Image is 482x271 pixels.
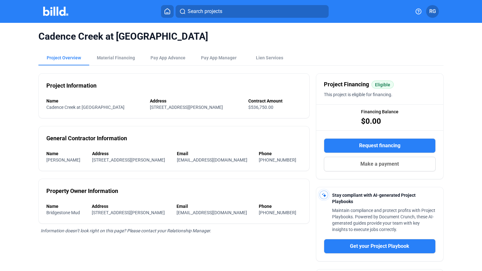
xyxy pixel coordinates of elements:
[38,30,443,43] span: Cadence Creek at [GEOGRAPHIC_DATA]
[43,7,68,16] img: Billd Company Logo
[248,98,302,104] div: Contract Amount
[47,55,81,61] div: Project Overview
[259,150,302,157] div: Phone
[177,150,253,157] div: Email
[372,81,394,89] mat-chip: Eligible
[201,55,237,61] span: Pay App Manager
[324,92,392,97] span: This project is eligible for financing.
[332,193,416,204] span: Stay compliant with AI-generated Project Playbooks
[259,157,296,162] span: [PHONE_NUMBER]
[324,239,436,254] button: Get your Project Playbook
[150,98,242,104] div: Address
[361,116,381,126] span: $0.00
[361,109,398,115] span: Financing Balance
[46,81,97,90] div: Project Information
[92,157,165,162] span: [STREET_ADDRESS][PERSON_NAME]
[46,203,85,209] div: Name
[41,228,211,233] span: Information doesn’t look right on this page? Please contact your Relationship Manager.
[46,187,118,195] div: Property Owner Information
[177,203,252,209] div: Email
[429,8,436,15] span: RG
[46,134,127,143] div: General Contractor Information
[92,203,170,209] div: Address
[92,150,171,157] div: Address
[324,138,436,153] button: Request financing
[97,55,135,61] div: Material Financing
[46,98,144,104] div: Name
[151,55,185,61] div: Pay App Advance
[256,55,283,61] div: Lien Services
[46,150,86,157] div: Name
[46,157,80,162] span: [PERSON_NAME]
[259,210,296,215] span: [PHONE_NUMBER]
[46,105,124,110] span: Cadence Creek at [GEOGRAPHIC_DATA]
[177,157,247,162] span: [EMAIL_ADDRESS][DOMAIN_NAME]
[360,160,399,168] span: Make a payment
[92,210,165,215] span: [STREET_ADDRESS][PERSON_NAME]
[350,242,409,250] span: Get your Project Playbook
[324,80,369,89] span: Project Financing
[359,142,400,149] span: Request financing
[150,105,223,110] span: [STREET_ADDRESS][PERSON_NAME]
[188,8,222,15] span: Search projects
[426,5,439,18] button: RG
[176,5,329,18] button: Search projects
[177,210,247,215] span: [EMAIL_ADDRESS][DOMAIN_NAME]
[259,203,302,209] div: Phone
[332,208,435,232] span: Maintain compliance and protect profits with Project Playbooks. Powered by Document Crunch, these...
[248,105,273,110] span: $536,750.00
[324,157,436,171] button: Make a payment
[46,210,80,215] span: Bridgestone Mud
